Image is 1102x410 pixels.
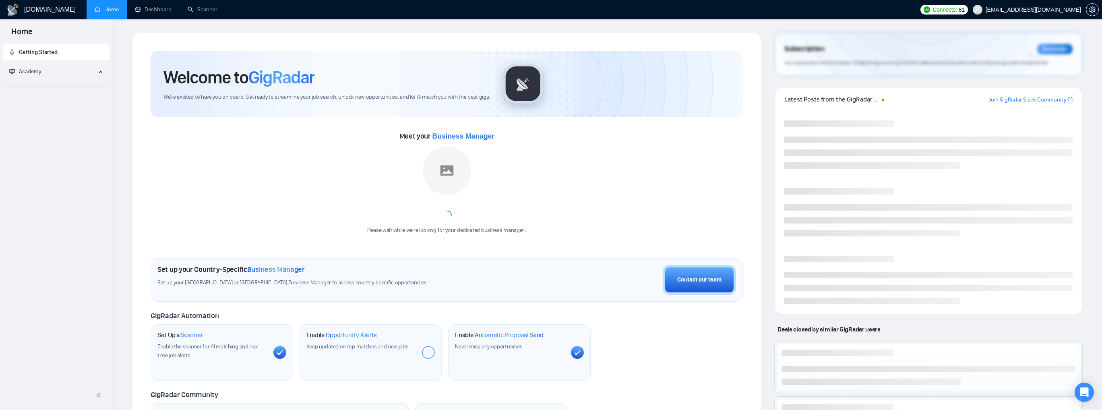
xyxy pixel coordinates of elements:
span: Deals closed by similar GigRadar users [774,322,883,336]
span: 81 [959,5,965,14]
span: loading [442,211,452,220]
h1: Set up your Country-Specific [157,265,305,274]
h1: Enable [455,331,544,339]
a: setting [1086,6,1099,13]
h1: Enable [306,331,377,339]
img: placeholder.png [423,147,471,195]
span: Academy [19,68,41,75]
span: Home [5,26,39,43]
span: Meet your [399,132,494,141]
span: Set up your [GEOGRAPHIC_DATA] or [GEOGRAPHIC_DATA] Business Manager to access country-specific op... [157,279,504,287]
span: GigRadar Community [151,390,218,399]
span: Getting Started [19,49,58,56]
span: Your subscription will be renewed. To keep things running smoothly, make sure your payment method... [784,60,1049,66]
span: We're excited to have you on board. Get ready to streamline your job search, unlock new opportuni... [163,93,490,101]
h1: Welcome to [163,66,314,88]
a: dashboardDashboard [135,6,172,13]
span: Business Manager [247,265,305,274]
span: Opportunity Alerts [326,331,377,339]
span: Automatic Proposal Send [475,331,544,339]
a: homeHome [95,6,119,13]
span: setting [1086,6,1098,13]
span: Enable the scanner for AI matching and real-time job alerts. [157,343,260,359]
span: Latest Posts from the GigRadar Community [784,94,879,104]
img: gigradar-logo.png [503,64,543,104]
a: Join GigRadar Slack Community [988,95,1066,104]
div: Please wait while we're looking for your dedicated business manager... [362,227,532,234]
li: Getting Started [3,44,110,60]
div: Contact our team [677,275,722,284]
span: Academy [9,68,41,75]
span: Business Manager [432,132,494,140]
div: Open Intercom Messenger [1075,383,1094,402]
span: Never miss any opportunities. [455,343,523,350]
span: export [1068,96,1073,102]
span: Subscription [784,42,824,56]
h1: Set Up a [157,331,203,339]
span: rocket [9,49,15,55]
span: fund-projection-screen [9,68,15,74]
span: double-left [96,391,104,399]
span: GigRadar Automation [151,311,219,320]
span: GigRadar [248,66,314,88]
span: Connects: [932,5,957,14]
img: logo [6,4,19,17]
img: upwork-logo.png [924,6,930,13]
button: Contact our team [663,265,736,295]
span: Scanner [180,331,203,339]
li: Academy Homepage [3,83,110,88]
a: export [1068,95,1073,103]
span: user [975,7,980,12]
span: Keep updated on top matches and new jobs. [306,343,410,350]
div: Reminder [1037,44,1073,54]
button: setting [1086,3,1099,16]
a: searchScanner [188,6,217,13]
